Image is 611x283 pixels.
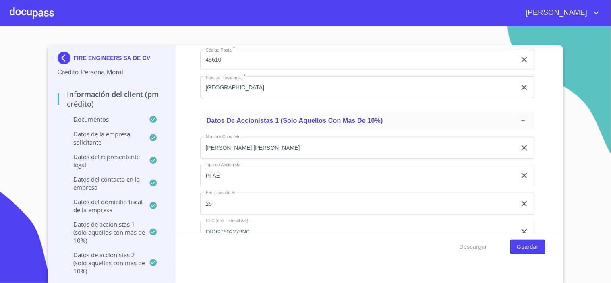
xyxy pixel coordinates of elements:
[520,227,529,237] button: clear input
[58,52,166,68] div: FIRE ENGINEERS SA DE CV
[58,52,74,64] img: Docupass spot blue
[520,55,529,64] button: clear input
[58,198,149,214] p: Datos del domicilio fiscal de la empresa
[74,55,151,61] p: FIRE ENGINEERS SA DE CV
[460,242,487,252] span: Descargar
[520,6,592,19] span: [PERSON_NAME]
[58,115,149,123] p: Documentos
[58,89,166,109] p: Información del Client (PM crédito)
[520,199,529,209] button: clear input
[58,175,149,191] p: Datos del contacto en la empresa
[200,111,535,130] div: Datos de accionistas 1 (solo aquellos con mas de 10%)
[520,83,529,92] button: clear input
[207,117,383,124] span: Datos de accionistas 1 (solo aquellos con mas de 10%)
[517,242,539,252] span: Guardar
[520,143,529,153] button: clear input
[58,68,166,77] p: Crédito Persona Moral
[58,220,149,244] p: Datos de accionistas 1 (solo aquellos con mas de 10%)
[510,240,545,254] button: Guardar
[456,240,490,254] button: Descargar
[58,130,149,146] p: Datos de la empresa solicitante
[520,171,529,180] button: clear input
[58,251,149,275] p: Datos de accionistas 2 (solo aquellos con mas de 10%)
[58,153,149,169] p: Datos del representante legal
[520,6,601,19] button: account of current user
